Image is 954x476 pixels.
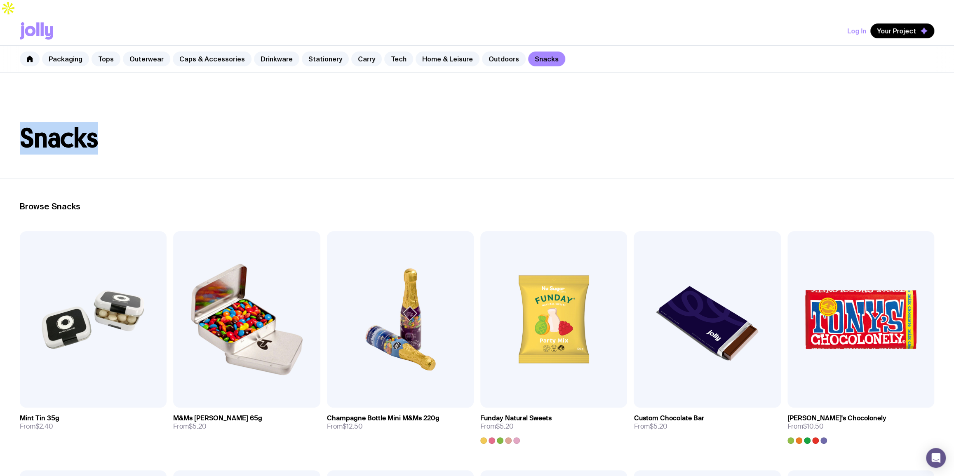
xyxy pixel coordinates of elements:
a: Snacks [528,52,565,66]
a: Caps & Accessories [173,52,251,66]
h3: Funday Natural Sweets [480,414,552,422]
a: Carry [351,52,382,66]
a: Outerwear [123,52,170,66]
a: Tops [92,52,120,66]
span: From [787,422,824,431]
h3: [PERSON_NAME]'s Chocolonely [787,414,886,422]
span: From [480,422,514,431]
a: Mint Tin 35gFrom$2.40 [20,408,167,437]
a: Stationery [302,52,349,66]
a: Custom Chocolate BarFrom$5.20 [634,408,780,437]
div: Open Intercom Messenger [926,448,946,468]
h3: Mint Tin 35g [20,414,59,422]
button: Your Project [870,23,934,38]
span: $2.40 [35,422,53,431]
a: M&Ms [PERSON_NAME] 65gFrom$5.20 [173,408,320,437]
span: $10.50 [803,422,824,431]
span: From [327,422,363,431]
span: From [634,422,667,431]
a: Tech [384,52,413,66]
span: Your Project [877,27,916,35]
span: From [20,422,53,431]
span: $5.20 [189,422,207,431]
a: Drinkware [254,52,299,66]
a: Champagne Bottle Mini M&Ms 220gFrom$12.50 [327,408,474,437]
a: Funday Natural SweetsFrom$5.20 [480,408,627,444]
a: Home & Leisure [416,52,479,66]
span: $5.20 [496,422,514,431]
span: From [173,422,207,431]
a: Packaging [42,52,89,66]
button: Log In [847,23,866,38]
span: $5.20 [649,422,667,431]
h1: Snacks [20,125,934,152]
span: $12.50 [343,422,363,431]
h2: Browse Snacks [20,202,934,211]
h3: Custom Chocolate Bar [634,414,704,422]
a: [PERSON_NAME]'s ChocolonelyFrom$10.50 [787,408,934,444]
h3: M&Ms [PERSON_NAME] 65g [173,414,262,422]
a: Outdoors [482,52,526,66]
h3: Champagne Bottle Mini M&Ms 220g [327,414,439,422]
